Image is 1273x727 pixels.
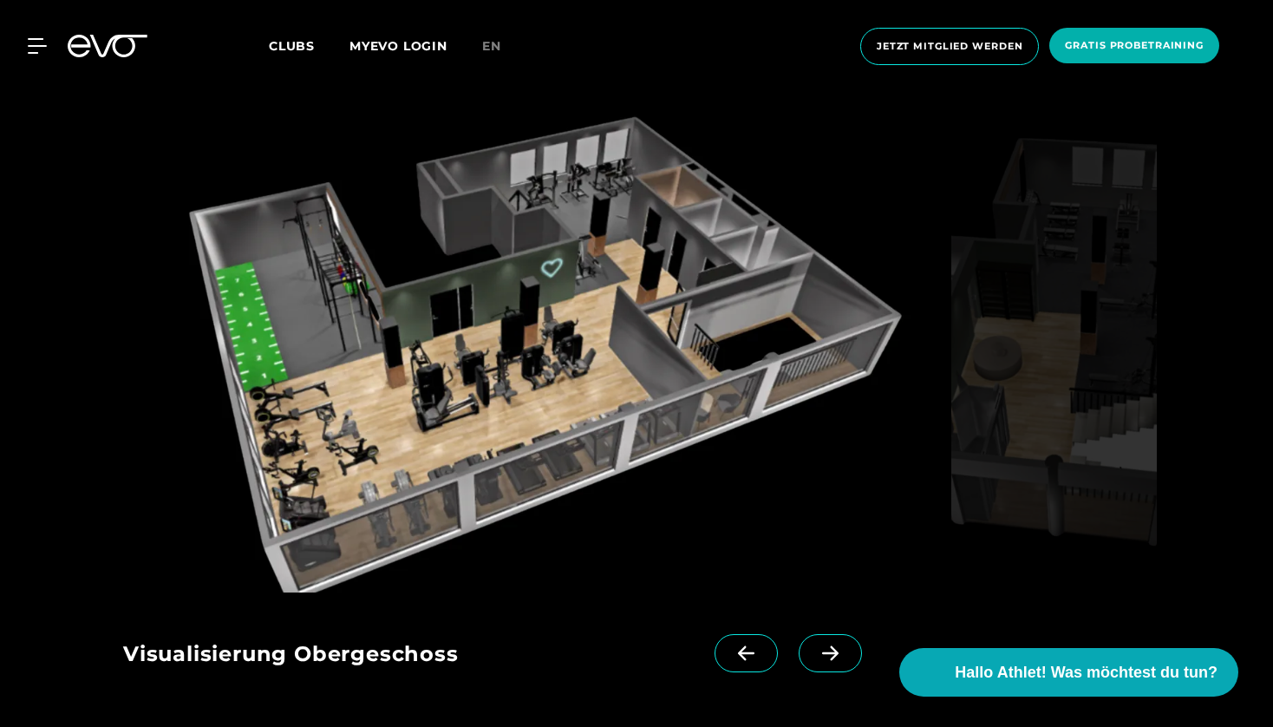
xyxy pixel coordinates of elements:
span: en [482,38,501,54]
img: evofitness [123,112,944,593]
a: Gratis Probetraining [1044,28,1224,65]
button: Hallo Athlet! Was möchtest du tun? [899,648,1238,697]
a: MYEVO LOGIN [349,38,447,54]
span: Jetzt Mitglied werden [877,39,1022,54]
span: Hallo Athlet! Was möchtest du tun? [955,661,1218,684]
span: Clubs [269,38,315,54]
a: Jetzt Mitglied werden [855,28,1044,65]
img: evofitness [951,112,1157,593]
a: en [482,36,522,56]
span: Gratis Probetraining [1065,38,1204,53]
a: Clubs [269,37,349,54]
